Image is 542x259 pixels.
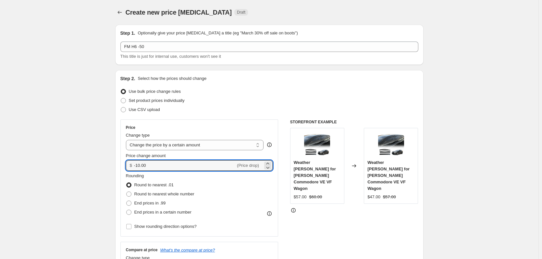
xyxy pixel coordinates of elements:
[126,153,166,158] span: Price change amount
[294,160,336,191] span: Weather [PERSON_NAME] for [PERSON_NAME] Commodore VE VF Wagon
[367,194,380,200] div: $47.00
[237,10,245,15] span: Draft
[290,119,418,125] h6: STOREFRONT EXAMPLE
[266,142,273,148] div: help
[294,194,307,200] div: $57.00
[383,194,396,200] strike: $57.00
[309,194,322,200] strike: $60.00
[138,30,298,36] p: Optionally give your price [MEDICAL_DATA] a title (eg "March 30% off sale on boots")
[129,98,185,103] span: Set product prices individually
[134,224,197,229] span: Show rounding direction options?
[129,89,181,94] span: Use bulk price change rules
[120,42,418,52] input: 30% off holiday sale
[130,163,132,168] span: $
[134,210,191,215] span: End prices in a certain number
[126,247,158,253] h3: Compare at price
[138,75,206,82] p: Select how the prices should change
[237,163,259,168] span: (Price drop)
[134,191,194,196] span: Round to nearest whole number
[126,125,135,130] h3: Price
[378,131,404,157] img: CommodoreVEVFWagonG_80x.png
[126,9,232,16] span: Create new price [MEDICAL_DATA]
[304,131,330,157] img: CommodoreVEVFWagonG_80x.png
[126,173,144,178] span: Rounding
[129,107,160,112] span: Use CSV upload
[134,182,174,187] span: Round to nearest .01
[120,54,221,59] span: This title is just for internal use, customers won't see it
[160,248,215,253] button: What's the compare at price?
[134,201,166,205] span: End prices in .99
[367,160,410,191] span: Weather [PERSON_NAME] for [PERSON_NAME] Commodore VE VF Wagon
[126,133,150,138] span: Change type
[134,160,236,171] input: -10.00
[115,8,124,17] button: Price change jobs
[120,30,135,36] h2: Step 1.
[120,75,135,82] h2: Step 2.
